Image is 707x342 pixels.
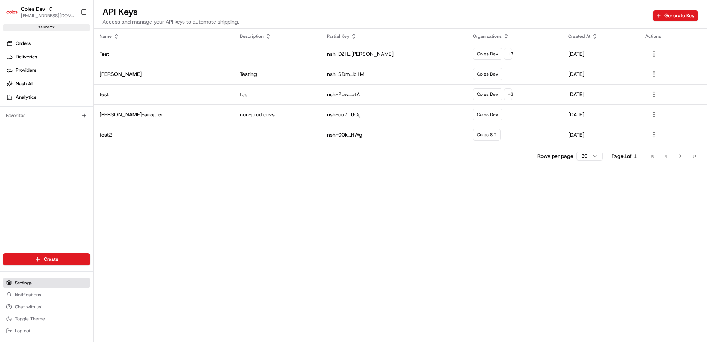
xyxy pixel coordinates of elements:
[15,292,41,298] span: Notifications
[473,109,502,120] div: Coles Dev
[102,6,239,18] h2: API Keys
[100,111,228,118] p: [PERSON_NAME]-adapter
[568,111,633,118] p: [DATE]
[100,131,228,138] p: test2
[327,131,461,138] p: nsh-00k...HWg
[100,50,228,58] p: Test
[240,33,315,39] div: Description
[21,13,74,19] button: [EMAIL_ADDRESS][DOMAIN_NAME]
[7,109,13,115] div: 📗
[3,51,93,63] a: Deliveries
[25,71,123,79] div: Start new chat
[327,111,461,118] p: nsh-co7...UOg
[71,108,120,116] span: API Documentation
[15,328,30,334] span: Log out
[327,70,461,78] p: nsh-SDm...b1M
[327,91,461,98] p: nsh-2ow...etA
[16,67,36,74] span: Providers
[473,129,501,141] div: Coles SIT
[3,326,90,336] button: Log out
[3,91,93,103] a: Analytics
[537,152,573,160] p: Rows per page
[7,71,21,85] img: 1736555255976-a54dd68f-1ca7-489b-9aae-adbdc363a1c4
[473,68,502,80] div: Coles Dev
[473,48,502,60] div: Coles Dev
[15,280,32,286] span: Settings
[16,80,33,87] span: Nash AI
[504,88,512,100] div: + 3
[3,3,77,21] button: Coles DevColes Dev[EMAIL_ADDRESS][DOMAIN_NAME]
[4,105,60,119] a: 📗Knowledge Base
[15,304,42,310] span: Chat with us!
[473,33,556,39] div: Organizations
[612,152,637,160] div: Page 1 of 1
[19,48,123,56] input: Clear
[568,91,633,98] p: [DATE]
[3,253,90,265] button: Create
[240,111,315,118] p: non-prod envs
[3,37,93,49] a: Orders
[15,108,57,116] span: Knowledge Base
[568,33,633,39] div: Created At
[15,316,45,322] span: Toggle Theme
[568,131,633,138] p: [DATE]
[653,10,698,21] button: Generate Key
[100,91,228,98] p: test
[60,105,123,119] a: 💻API Documentation
[327,50,461,58] p: nsh-DZH...[PERSON_NAME]
[3,314,90,324] button: Toggle Theme
[568,70,633,78] p: [DATE]
[504,48,512,60] div: + 3
[3,78,93,90] a: Nash AI
[7,7,22,22] img: Nash
[102,18,239,25] p: Access and manage your API keys to automate shipping.
[473,88,502,100] div: Coles Dev
[25,79,95,85] div: We're available if you need us!
[3,64,93,76] a: Providers
[3,24,90,31] div: sandbox
[240,91,315,98] p: test
[6,6,18,18] img: Coles Dev
[53,126,91,132] a: Powered byPylon
[3,110,90,122] div: Favorites
[100,70,228,78] p: [PERSON_NAME]
[74,126,91,132] span: Pylon
[327,33,461,39] div: Partial Key
[21,5,45,13] button: Coles Dev
[3,302,90,312] button: Chat with us!
[3,278,90,288] button: Settings
[7,30,136,42] p: Welcome 👋
[568,50,633,58] p: [DATE]
[16,54,37,60] span: Deliveries
[63,109,69,115] div: 💻
[127,73,136,82] button: Start new chat
[16,94,36,101] span: Analytics
[100,33,228,39] div: Name
[3,290,90,300] button: Notifications
[645,33,701,39] div: Actions
[44,256,58,263] span: Create
[16,40,31,47] span: Orders
[240,70,315,78] p: Testing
